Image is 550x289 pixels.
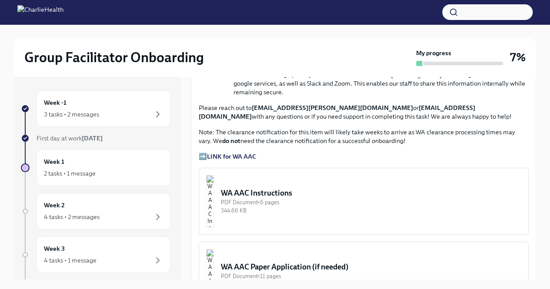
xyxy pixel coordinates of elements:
[21,90,170,127] a: Week -13 tasks • 2 messages
[21,149,170,186] a: Week 12 tasks • 1 message
[44,98,67,107] h6: Week -1
[44,244,65,253] h6: Week 3
[44,256,97,265] div: 4 tasks • 1 message
[222,137,240,145] strong: do not
[416,49,451,57] strong: My progress
[221,272,521,280] div: PDF Document • 11 pages
[44,157,64,166] h6: Week 1
[221,198,521,206] div: PDF Document • 6 pages
[21,236,170,273] a: Week 34 tasks • 1 message
[44,110,99,119] div: 3 tasks • 2 messages
[21,134,170,143] a: First day at work[DATE]
[37,134,103,142] span: First day at work
[21,193,170,229] a: Week 24 tasks • 2 messages
[252,104,413,112] strong: [EMAIL_ADDRESS][PERSON_NAME][DOMAIN_NAME]
[510,50,526,65] h3: 7%
[44,169,96,178] div: 2 tasks • 1 message
[207,153,256,160] a: LINK for WA AAC
[199,152,529,161] p: ➡️
[17,5,63,19] img: CharlieHealth
[221,206,521,215] div: 344.66 KB
[206,175,214,227] img: WA AAC Instructions
[44,213,100,221] div: 4 tasks • 2 messages
[44,200,65,210] h6: Week 2
[199,168,529,235] button: WA AAC InstructionsPDF Document•6 pages344.66 KB
[221,262,521,272] div: WA AAC Paper Application (if needed)
[24,49,204,66] h2: Group Facilitator Onboarding
[199,103,529,121] p: Please reach out to or with any questions or if you need support in completing this task! We are ...
[233,62,529,96] li: Protection and security of PHI and personal information is a high priority for Charlie Health. We...
[199,104,475,120] strong: [EMAIL_ADDRESS][DOMAIN_NAME]
[82,134,103,142] strong: [DATE]
[199,128,529,145] p: Note: The clearance notification for this item will likely take weeks to arrive as WA clearance p...
[221,188,521,198] div: WA AAC Instructions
